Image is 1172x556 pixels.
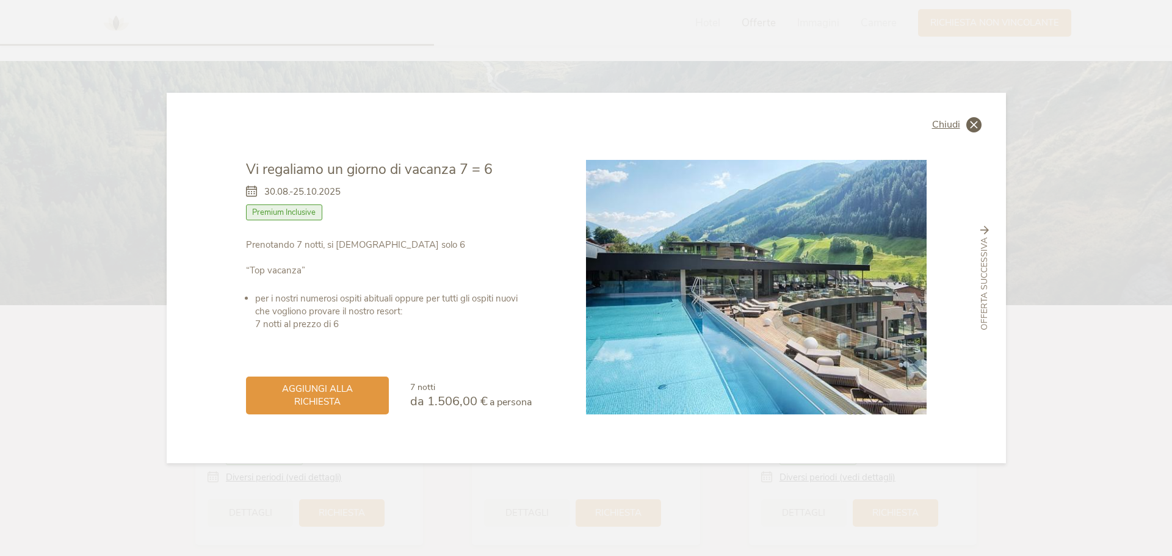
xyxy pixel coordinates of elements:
strong: “Top vacanza” [246,264,305,276]
span: a persona [490,395,532,409]
span: 30.08.-25.10.2025 [264,186,341,198]
p: Prenotando 7 notti, si [DEMOGRAPHIC_DATA] solo 6 [246,239,532,277]
li: per i nostri numerosi ospiti abituali oppure per tutti gli ospiti nuovi che vogliono provare il n... [255,292,532,331]
span: Vi regaliamo un giorno di vacanza 7 = 6 [246,160,493,179]
span: Chiudi [932,120,960,129]
img: Vi regaliamo un giorno di vacanza 7 = 6 [586,160,927,415]
span: Offerta successiva [978,237,991,330]
span: 7 notti [410,381,435,393]
span: Premium Inclusive [246,204,323,220]
span: da 1.506,00 € [410,393,488,410]
span: aggiungi alla richiesta [258,383,377,408]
